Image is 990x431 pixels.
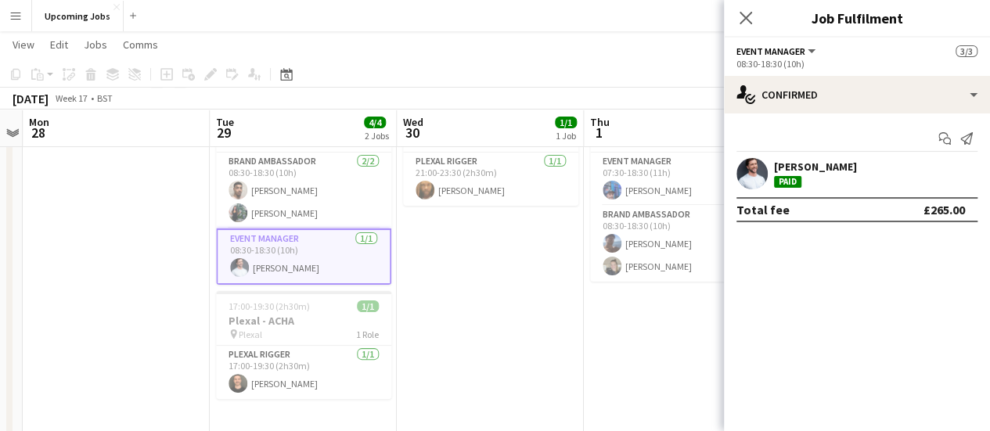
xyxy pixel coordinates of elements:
div: Paid [774,176,801,188]
app-card-role: Event Manager1/107:30-18:30 (11h)[PERSON_NAME] [590,153,765,206]
button: Upcoming Jobs [32,1,124,31]
div: Total fee [736,202,790,217]
span: 1 Role [356,329,379,340]
span: Tue [216,115,234,129]
div: [DATE] [13,91,49,106]
div: 1 Job [556,130,576,142]
span: Jobs [84,38,107,52]
div: [PERSON_NAME] [774,160,857,174]
app-card-role: Event Manager1/108:30-18:30 (10h)[PERSON_NAME] [216,228,391,285]
app-job-card: 07:30-18:30 (11h)3/3Pepsi Vending Machine Cardiff - [PERSON_NAME] Site2 RolesEvent Manager1/107:3... [590,98,765,282]
div: 2 Jobs [365,130,389,142]
span: View [13,38,34,52]
span: 1/1 [555,117,577,128]
span: Week 17 [52,92,91,104]
span: 28 [27,124,49,142]
app-card-role: Plexal Rigger1/121:00-23:30 (2h30m)[PERSON_NAME] [403,153,578,206]
span: 29 [214,124,234,142]
a: Jobs [77,34,113,55]
div: £265.00 [923,202,965,217]
span: Event Manager [736,45,805,57]
div: 08:30-18:30 (10h) [736,58,977,70]
span: 17:00-19:30 (2h30m) [229,300,310,312]
div: BST [97,92,113,104]
app-job-card: 21:00-23:30 (2h30m)1/1Plexal - ACHA Plexal1 RolePlexal Rigger1/121:00-23:30 (2h30m)[PERSON_NAME] [403,98,578,206]
app-card-role: Brand Ambassador2/208:30-18:30 (10h)[PERSON_NAME][PERSON_NAME] [216,153,391,228]
span: Mon [29,115,49,129]
app-job-card: 17:00-19:30 (2h30m)1/1Plexal - ACHA Plexal1 RolePlexal Rigger1/117:00-19:30 (2h30m)[PERSON_NAME] [216,291,391,399]
span: Thu [590,115,610,129]
span: Comms [123,38,158,52]
a: Comms [117,34,164,55]
span: 1/1 [357,300,379,312]
div: Confirmed [724,76,990,113]
h3: Plexal - ACHA [216,314,391,328]
span: Plexal [239,329,262,340]
h3: Job Fulfilment [724,8,990,28]
span: 4/4 [364,117,386,128]
a: View [6,34,41,55]
app-card-role: Plexal Rigger1/117:00-19:30 (2h30m)[PERSON_NAME] [216,346,391,399]
span: 1 [588,124,610,142]
span: 3/3 [956,45,977,57]
span: 30 [401,124,423,142]
span: Wed [403,115,423,129]
button: Event Manager [736,45,818,57]
a: Edit [44,34,74,55]
app-job-card: 08:30-18:30 (10h)3/3Pepsi Vending Machine Liverpool One2 RolesBrand Ambassador2/208:30-18:30 (10h... [216,98,391,285]
span: Edit [50,38,68,52]
app-card-role: Brand Ambassador2/208:30-18:30 (10h)[PERSON_NAME][PERSON_NAME] [590,206,765,282]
